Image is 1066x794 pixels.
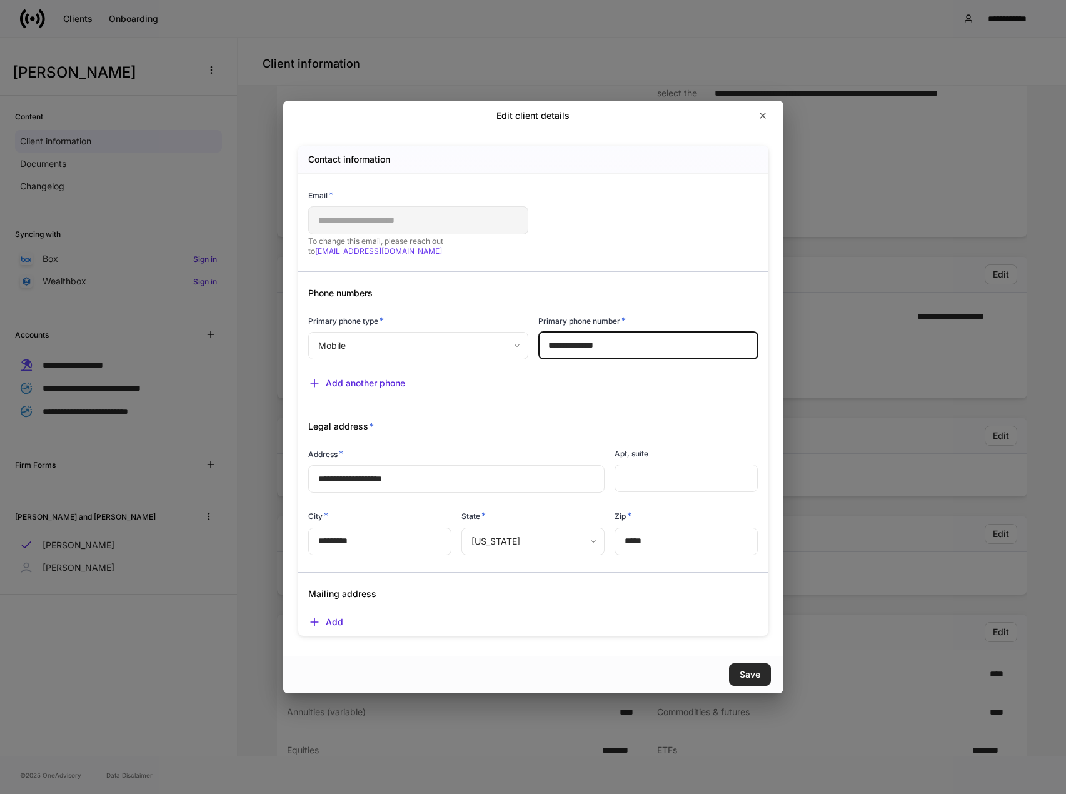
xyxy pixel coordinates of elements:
h6: Primary phone type [308,314,384,327]
a: [EMAIL_ADDRESS][DOMAIN_NAME] [315,246,442,256]
h6: Email [308,189,333,201]
div: Phone numbers [298,272,758,299]
div: Legal address [298,405,758,433]
h6: City [308,510,328,522]
button: Add [308,616,343,628]
h6: Address [308,448,343,460]
p: To change this email, please reach out to [308,236,528,256]
div: Save [740,670,760,679]
h6: Zip [615,510,631,522]
h5: Contact information [308,153,390,166]
div: Mailing address [298,573,758,600]
button: Add another phone [308,377,405,389]
div: Mobile [308,332,528,359]
h2: Edit client details [496,109,570,122]
button: Save [729,663,771,686]
h6: Primary phone number [538,314,626,327]
h6: State [461,510,486,522]
div: [US_STATE] [461,528,605,555]
h6: Apt, suite [615,448,648,460]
